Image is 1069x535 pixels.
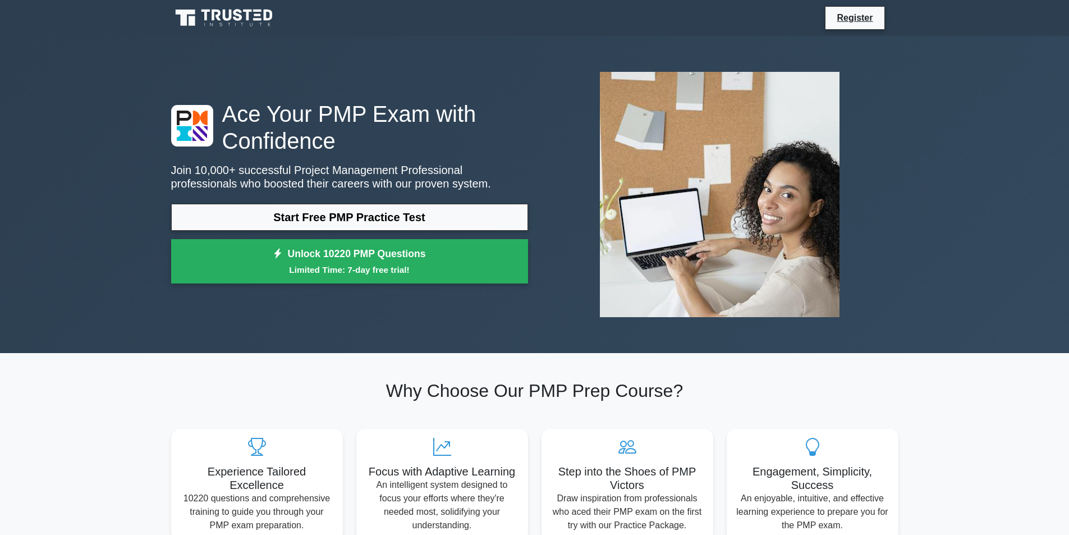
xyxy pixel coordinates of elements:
[365,478,519,532] p: An intelligent system designed to focus your efforts where they're needed most, solidifying your ...
[171,239,528,284] a: Unlock 10220 PMP QuestionsLimited Time: 7-day free trial!
[736,465,889,492] h5: Engagement, Simplicity, Success
[365,465,519,478] h5: Focus with Adaptive Learning
[550,492,704,532] p: Draw inspiration from professionals who aced their PMP exam on the first try with our Practice Pa...
[550,465,704,492] h5: Step into the Shoes of PMP Victors
[736,492,889,532] p: An enjoyable, intuitive, and effective learning experience to prepare you for the PMP exam.
[171,100,528,154] h1: Ace Your PMP Exam with Confidence
[185,263,514,276] small: Limited Time: 7-day free trial!
[171,163,528,190] p: Join 10,000+ successful Project Management Professional professionals who boosted their careers w...
[180,465,334,492] h5: Experience Tailored Excellence
[171,380,898,401] h2: Why Choose Our PMP Prep Course?
[180,492,334,532] p: 10220 questions and comprehensive training to guide you through your PMP exam preparation.
[171,204,528,231] a: Start Free PMP Practice Test
[830,11,879,25] a: Register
